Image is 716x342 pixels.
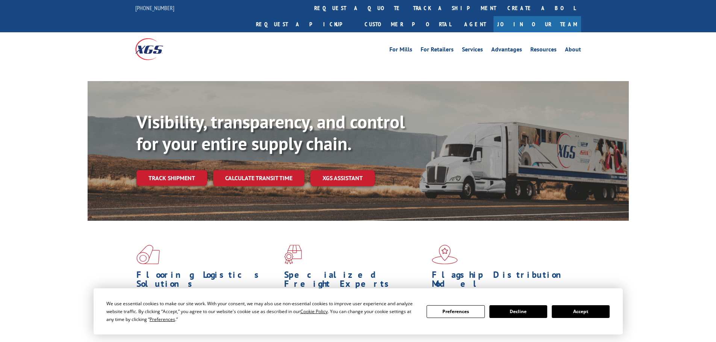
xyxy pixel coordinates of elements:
[530,47,557,55] a: Resources
[106,300,418,323] div: We use essential cookies to make our site work. With your consent, we may also use non-essential ...
[250,16,359,32] a: Request a pickup
[359,16,457,32] a: Customer Portal
[421,47,454,55] a: For Retailers
[427,305,484,318] button: Preferences
[136,245,160,264] img: xgs-icon-total-supply-chain-intelligence-red
[94,288,623,334] div: Cookie Consent Prompt
[136,110,405,155] b: Visibility, transparency, and control for your entire supply chain.
[150,316,175,322] span: Preferences
[565,47,581,55] a: About
[136,270,279,292] h1: Flooring Logistics Solutions
[300,308,328,315] span: Cookie Policy
[457,16,493,32] a: Agent
[284,270,426,292] h1: Specialized Freight Experts
[493,16,581,32] a: Join Our Team
[284,245,302,264] img: xgs-icon-focused-on-flooring-red
[389,47,412,55] a: For Mills
[135,4,174,12] a: [PHONE_NUMBER]
[491,47,522,55] a: Advantages
[432,270,574,292] h1: Flagship Distribution Model
[552,305,610,318] button: Accept
[310,170,375,186] a: XGS ASSISTANT
[213,170,304,186] a: Calculate transit time
[489,305,547,318] button: Decline
[432,245,458,264] img: xgs-icon-flagship-distribution-model-red
[462,47,483,55] a: Services
[136,170,207,186] a: Track shipment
